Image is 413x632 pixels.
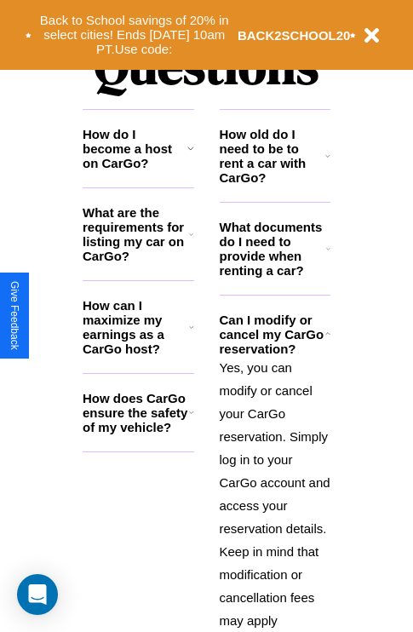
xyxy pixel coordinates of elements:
h3: How do I become a host on CarGo? [83,127,187,170]
h3: What are the requirements for listing my car on CarGo? [83,205,189,263]
button: Back to School savings of 20% in select cities! Ends [DATE] 10am PT.Use code: [32,9,238,61]
h3: How can I maximize my earnings as a CarGo host? [83,298,189,356]
div: Open Intercom Messenger [17,574,58,615]
b: BACK2SCHOOL20 [238,28,351,43]
h3: What documents do I need to provide when renting a car? [220,220,327,278]
h3: How old do I need to be to rent a car with CarGo? [220,127,326,185]
div: Give Feedback [9,281,20,350]
h3: Can I modify or cancel my CarGo reservation? [220,313,325,356]
h3: How does CarGo ensure the safety of my vehicle? [83,391,189,434]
